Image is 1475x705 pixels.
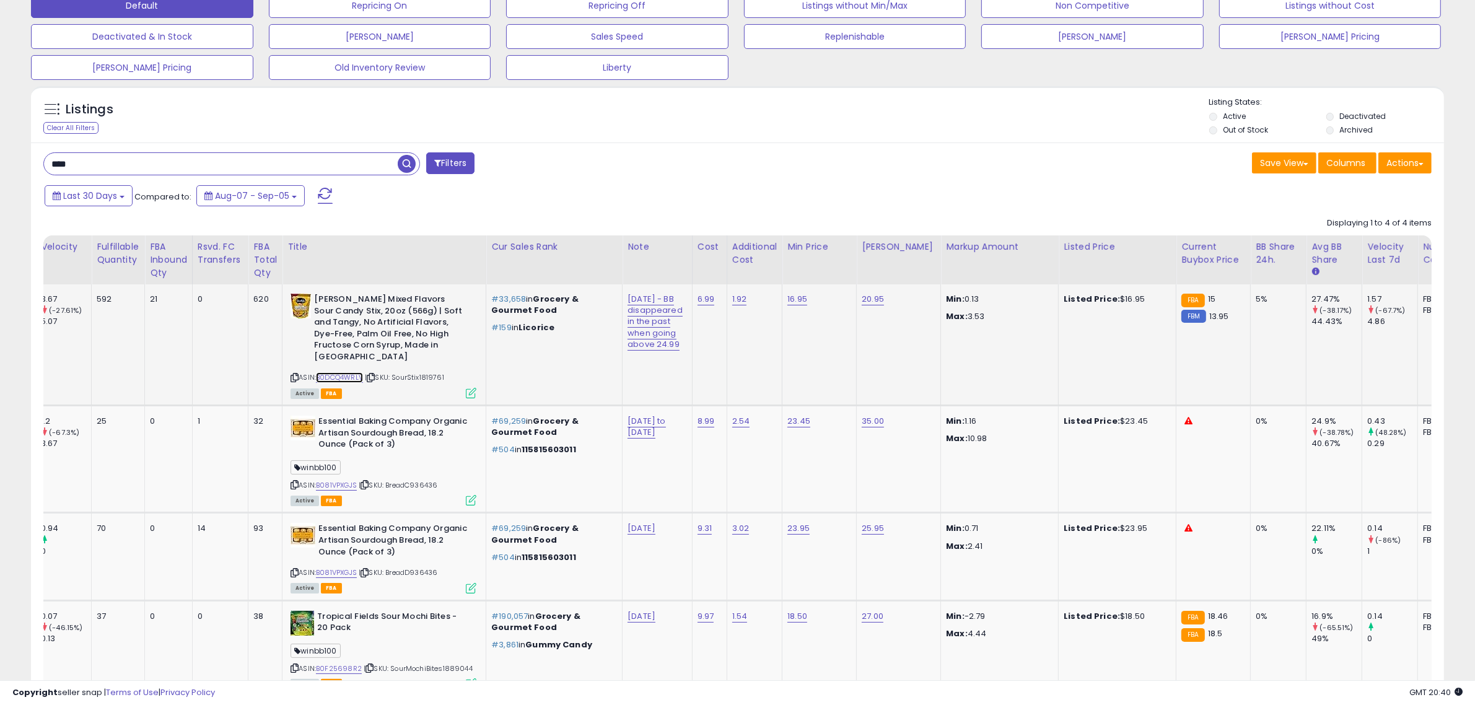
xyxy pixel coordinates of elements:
div: Min Price [787,240,851,253]
a: 1.92 [732,293,747,305]
button: [PERSON_NAME] Pricing [31,55,253,80]
small: (-67.3%) [49,427,79,437]
strong: Max: [946,432,968,444]
div: 1.2 [41,416,91,427]
small: FBA [1181,611,1204,624]
span: Columns [1326,157,1365,169]
div: 4.86 [1367,316,1417,327]
button: Deactivated & In Stock [31,24,253,49]
div: 0 [198,294,239,305]
small: (-67.7%) [1375,305,1405,315]
a: 35.00 [862,415,884,427]
label: Out of Stock [1223,125,1268,135]
div: Cost [698,240,722,253]
span: Licorice [519,322,554,333]
div: 44.43% [1311,316,1362,327]
p: 3.53 [946,311,1049,322]
img: 41jClwsj6XL._SL40_.jpg [291,611,314,636]
b: Essential Baking Company Organic Artisan Sourdough Bread, 18.2 Ounce (Pack of 3) [318,523,469,561]
div: 21 [150,294,183,305]
div: Rsvd. FC Transfers [198,240,243,266]
div: 0% [1256,523,1297,534]
div: 16.9% [1311,611,1362,622]
p: 10.98 [946,433,1049,444]
div: 0 [150,416,183,427]
div: FBA: 4 [1423,523,1464,534]
p: in [491,444,613,455]
a: [DATE] [628,522,655,535]
button: Actions [1378,152,1432,173]
div: Current Buybox Price [1181,240,1245,266]
label: Deactivated [1340,111,1386,121]
span: winbb100 [291,460,340,475]
span: Grocery & Gourmet Food [491,522,579,545]
b: Listed Price: [1064,415,1120,427]
button: Last 30 Days [45,185,133,206]
div: 1 [198,416,239,427]
strong: Min: [946,522,965,534]
p: in [491,552,613,563]
a: 27.00 [862,610,883,623]
b: Essential Baking Company Organic Artisan Sourdough Bread, 18.2 Ounce (Pack of 3) [318,416,469,453]
span: | SKU: SourStix1819761 [365,372,444,382]
a: 1.54 [732,610,748,623]
p: in [491,416,613,438]
div: 3.67 [41,438,91,449]
div: 27.47% [1311,294,1362,305]
div: 0 [150,611,183,622]
span: 115815603011 [522,444,576,455]
div: Fulfillable Quantity [97,240,139,266]
button: Aug-07 - Sep-05 [196,185,305,206]
span: 115815603011 [522,551,576,563]
div: FBM: 2 [1423,622,1464,633]
h5: Listings [66,101,113,118]
span: #504 [491,551,515,563]
div: Listed Price [1064,240,1171,253]
div: Num of Comp. [1423,240,1468,266]
a: 8.99 [698,415,715,427]
small: (-38.78%) [1320,427,1354,437]
p: in [491,294,613,316]
div: FBM: 10 [1423,427,1464,438]
div: 5% [1256,294,1297,305]
p: Listing States: [1209,97,1444,108]
div: ASIN: [291,523,476,592]
a: [DATE] to [DATE] [628,415,665,439]
span: winbb100 [291,644,340,658]
span: #69,259 [491,522,526,534]
button: Liberty [506,55,729,80]
span: #3,861 [491,639,519,650]
div: 32 [253,416,273,427]
a: [DATE] - BB disappeared in the past when going above 24.99 [628,293,683,351]
span: Grocery & Gourmet Food [491,293,579,316]
span: #69,259 [491,415,526,427]
button: Columns [1318,152,1377,173]
div: 0% [1256,416,1297,427]
div: [PERSON_NAME] [862,240,935,253]
strong: Max: [946,540,968,552]
span: All listings currently available for purchase on Amazon [291,388,319,399]
b: Listed Price: [1064,293,1120,305]
strong: Min: [946,610,965,622]
a: 23.95 [787,522,810,535]
p: in [491,639,613,650]
span: Grocery & Gourmet Food [491,610,580,633]
img: 51JSpmu0jYL._SL40_.jpg [291,294,311,318]
div: ASIN: [291,294,476,397]
div: 0.14 [1367,523,1417,534]
div: 0 [150,523,183,534]
div: 0% [1311,546,1362,557]
a: 2.54 [732,415,750,427]
div: Cur Sales Rank [491,240,617,253]
span: Compared to: [134,191,191,203]
div: Velocity Last 7d [1367,240,1412,266]
div: Additional Cost [732,240,777,266]
a: B0DCQ4WRLV [316,372,363,383]
b: Listed Price: [1064,610,1120,622]
strong: Max: [946,628,968,639]
span: | SKU: SourMochiBites1889044 [364,663,473,673]
button: [PERSON_NAME] [981,24,1204,49]
div: $23.45 [1064,416,1166,427]
strong: Min: [946,415,965,427]
a: Privacy Policy [160,686,215,698]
